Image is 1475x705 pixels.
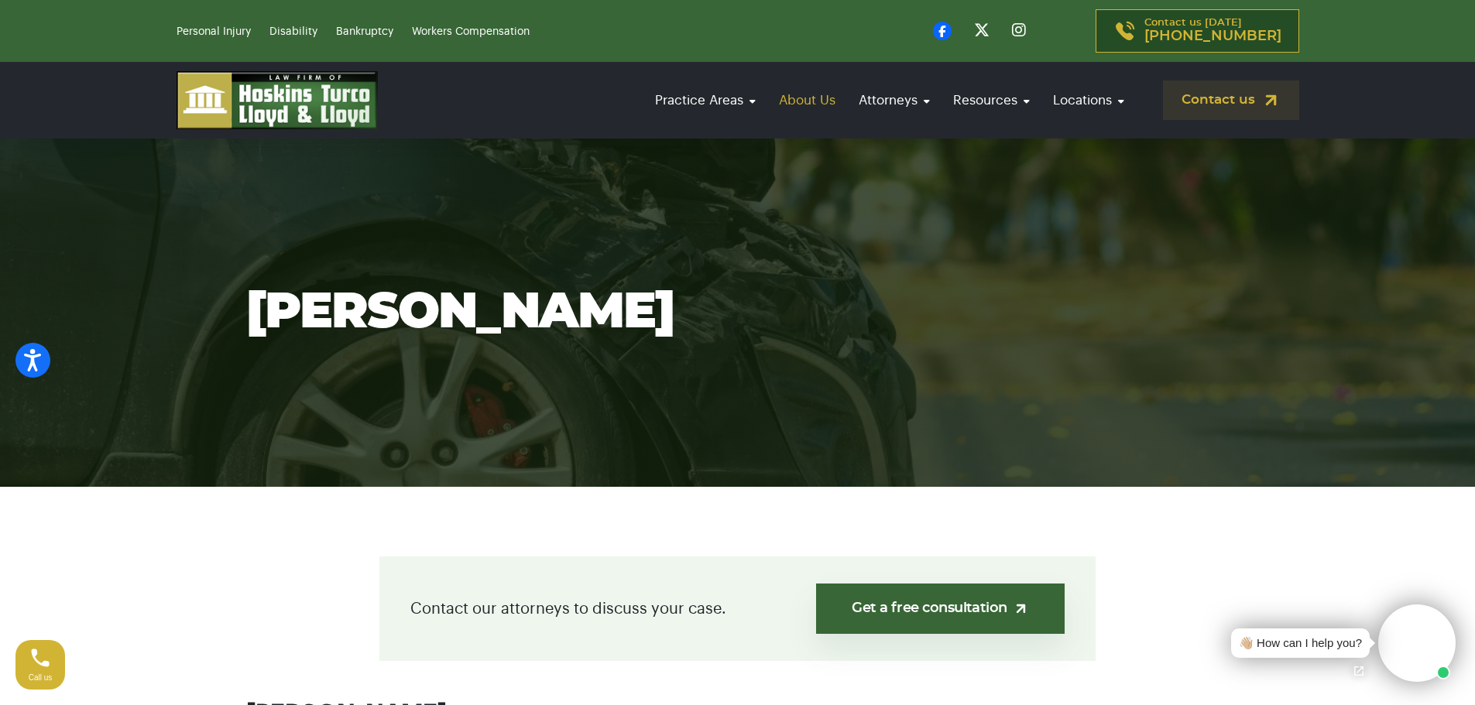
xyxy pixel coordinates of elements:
[1045,78,1132,122] a: Locations
[412,26,530,37] a: Workers Compensation
[177,71,378,129] img: logo
[336,26,393,37] a: Bankruptcy
[771,78,843,122] a: About Us
[246,286,1230,340] h1: [PERSON_NAME]
[29,673,53,682] span: Call us
[1144,29,1281,44] span: [PHONE_NUMBER]
[647,78,763,122] a: Practice Areas
[816,584,1065,634] a: Get a free consultation
[1013,601,1029,617] img: arrow-up-right-light.svg
[1343,655,1375,687] a: Open chat
[1144,18,1281,44] p: Contact us [DATE]
[1096,9,1299,53] a: Contact us [DATE][PHONE_NUMBER]
[379,556,1096,661] div: Contact our attorneys to discuss your case.
[269,26,317,37] a: Disability
[1239,635,1362,652] div: 👋🏼 How can I help you?
[945,78,1038,122] a: Resources
[177,26,251,37] a: Personal Injury
[1163,80,1299,120] a: Contact us
[851,78,938,122] a: Attorneys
